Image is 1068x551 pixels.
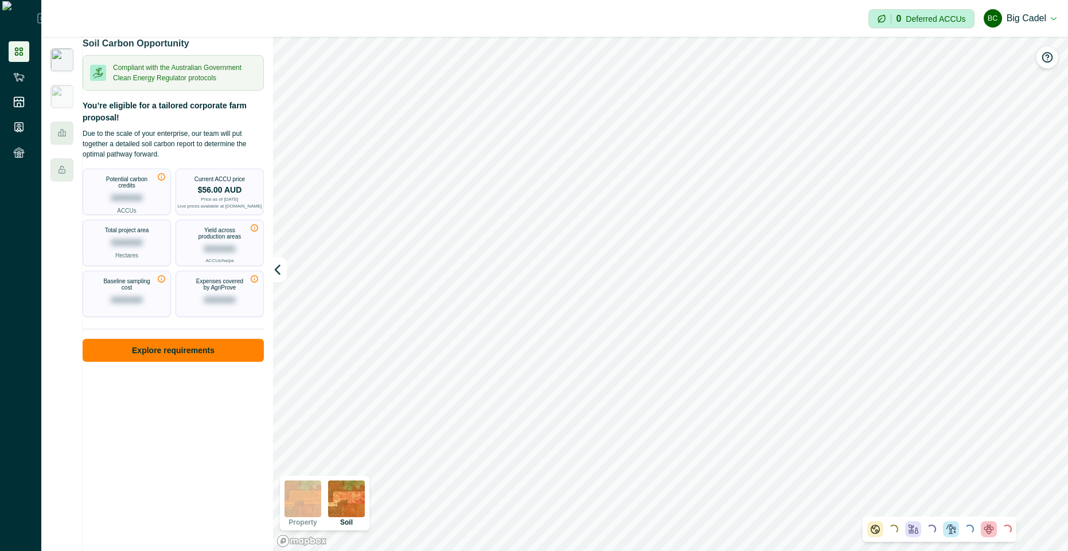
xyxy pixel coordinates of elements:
[193,227,247,240] p: Yield across production areas
[50,48,73,71] img: insight_carbon.png
[111,237,143,249] p: 0000000
[100,278,154,291] p: Baseline sampling cost
[906,14,965,23] p: Deferred ACCUs
[83,100,264,124] p: You’re eligible for a tailored corporate farm proposal!
[113,62,256,83] p: Compliant with the Australian Government Clean Energy Regulator protocols
[105,227,149,233] p: Total project area
[204,243,236,255] p: 0000000
[273,37,1068,551] canvas: Map
[115,251,138,260] p: Hectares
[100,176,154,189] p: Potential carbon credits
[204,294,236,306] p: 0000000
[50,85,73,108] img: insight_readygraze.jpg
[206,257,234,264] p: ACCUs/ha/pa
[328,480,365,517] img: soil preview
[896,14,901,24] p: 0
[198,186,242,194] p: $56.00 AUD
[83,128,264,159] p: Due to the scale of your enterprise, our team will put together a detailed soil carbon report to ...
[111,294,143,306] p: 0000000
[289,519,317,526] p: Property
[2,1,37,36] img: Logo
[111,192,143,204] p: 0000000
[201,197,238,202] p: Price as of [DATE]
[83,37,189,50] p: Soil Carbon Opportunity
[117,206,136,215] p: ACCUs
[83,339,264,362] button: Explore requirements
[194,176,245,182] p: Current ACCU price
[340,519,353,526] p: Soil
[276,534,327,548] a: Mapbox logo
[284,480,321,517] img: property preview
[193,278,247,291] p: Expenses covered by AgriProve
[177,204,262,209] a: Live prices available at [DOMAIN_NAME]
[984,5,1057,32] button: Big CadelBig Cadel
